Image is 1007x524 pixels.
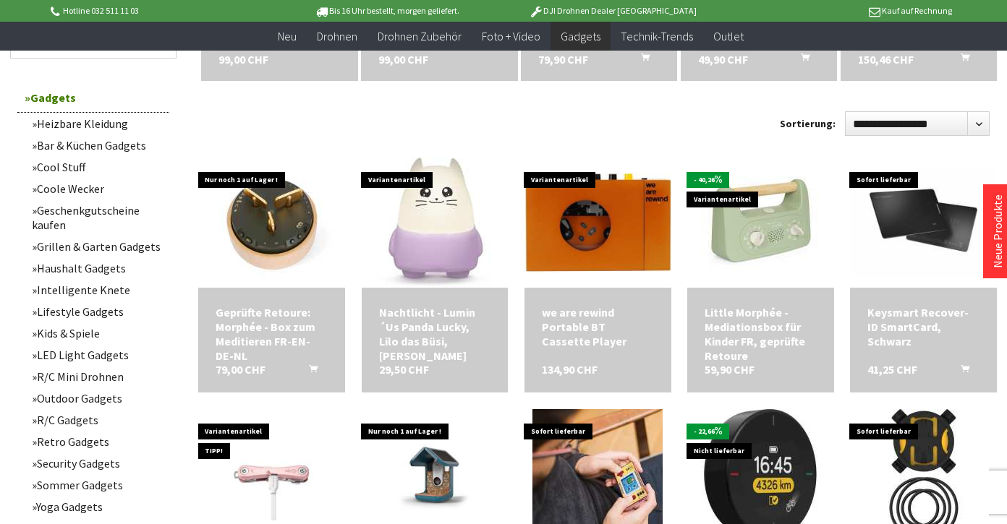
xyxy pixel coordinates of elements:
img: Keysmart Schlüsselhalter iPro [198,428,345,520]
span: Neu [278,29,297,43]
a: Lifestyle Gadgets [25,301,169,322]
span: 49,90 CHF [698,51,748,68]
p: Kauf auf Rechnung [726,2,951,20]
a: Retro Gadgets [25,431,169,452]
a: Foto + Video [472,22,551,51]
label: Sortierung: [780,112,836,135]
button: In den Warenkorb [624,51,658,69]
a: Kids & Spiele [25,322,169,344]
p: DJI Drohnen Dealer [GEOGRAPHIC_DATA] [500,2,726,20]
button: In den Warenkorb [943,362,978,381]
a: Security Gadgets [25,452,169,474]
a: Sommer Gadgets [25,474,169,496]
a: Technik-Trends [611,22,703,51]
a: Heizbare Kleidung [25,113,169,134]
div: Little Morphée - Mediationsbox für Kinder FR, geprüfte Retoure [705,305,817,363]
img: Keysmart Recover-ID SmartCard, Schwarz [850,168,997,278]
a: we are rewind Portable BT Cassette Player 134,90 CHF [542,305,654,348]
a: Geprüfte Retoure: Morphée - Box zum Meditieren FR-EN-DE-NL 79,00 CHF In den Warenkorb [216,305,328,363]
a: Neu [268,22,307,51]
button: In den Warenkorb [292,362,326,381]
div: Keysmart Recover-ID SmartCard, Schwarz [867,305,980,348]
div: we are rewind Portable BT Cassette Player [542,305,654,348]
span: 79,90 CHF [538,51,588,68]
div: Nachtlicht - Lumin´Us Panda Lucky, Lilo das Büsi, [PERSON_NAME] [379,305,491,363]
p: Bis 16 Uhr bestellt, morgen geliefert. [273,2,499,20]
span: 41,25 CHF [867,362,917,377]
button: In den Warenkorb [943,51,978,69]
span: Drohnen Zubehör [378,29,462,43]
a: Outlet [703,22,754,51]
a: Haushalt Gadgets [25,257,169,279]
span: Foto + Video [482,29,540,43]
span: Outlet [713,29,744,43]
span: 99,00 CHF [218,51,268,68]
a: Cool Stuff [25,156,169,178]
a: Drohnen [307,22,367,51]
img: we are rewind Portable BT Cassette Player [524,173,671,273]
span: 79,00 CHF [216,362,265,377]
a: Nachtlicht - Lumin´Us Panda Lucky, Lilo das Büsi, [PERSON_NAME] 29,50 CHF [379,305,491,363]
img: Little Morphée - Mediationsbox für Kinder FR, geprüfte Retoure [702,165,818,280]
div: Geprüfte Retoure: Morphée - Box zum Meditieren FR-EN-DE-NL [216,305,328,363]
a: LED Light Gadgets [25,344,169,366]
a: Coole Wecker [25,178,169,199]
a: Neue Produkte [990,194,1005,268]
a: Drohnen Zubehör [367,22,472,51]
img: Bird Buddy Vogelhaus - Futterspender mit Kamera zur Vogel Erkennung [362,428,509,520]
a: Geschenkgutscheine kaufen [25,199,169,236]
a: Intelligente Knete [25,279,169,301]
span: Gadgets [561,29,600,43]
a: Keysmart Recover-ID SmartCard, Schwarz 41,25 CHF In den Warenkorb [867,305,980,348]
a: Bar & Küchen Gadgets [25,134,169,156]
a: R/C Gadgets [25,409,169,431]
a: Gadgets [551,22,611,51]
span: 59,90 CHF [705,362,755,377]
img: Geprüfte Retoure: Morphée - Box zum Meditieren FR-EN-DE-NL [207,158,337,288]
a: Grillen & Garten Gadgets [25,236,169,257]
p: Hotline 032 511 11 03 [48,2,273,20]
span: Technik-Trends [621,29,693,43]
span: 134,90 CHF [542,362,598,377]
a: Outdoor Gadgets [25,387,169,409]
a: Little Morphée - Mediationsbox für Kinder FR, geprüfte Retoure 59,90 CHF [705,305,817,363]
a: Gadgets [17,83,169,113]
button: In den Warenkorb [783,51,818,69]
span: 29,50 CHF [379,362,429,377]
a: Yoga Gadgets [25,496,169,517]
span: 150,46 CHF [858,51,914,68]
img: Nachtlicht - Lumin´Us Panda Lucky, Lilo das Büsi, Basil der Hase [376,158,493,288]
span: 99,00 CHF [378,51,428,68]
span: Drohnen [317,29,357,43]
a: R/C Mini Drohnen [25,366,169,387]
